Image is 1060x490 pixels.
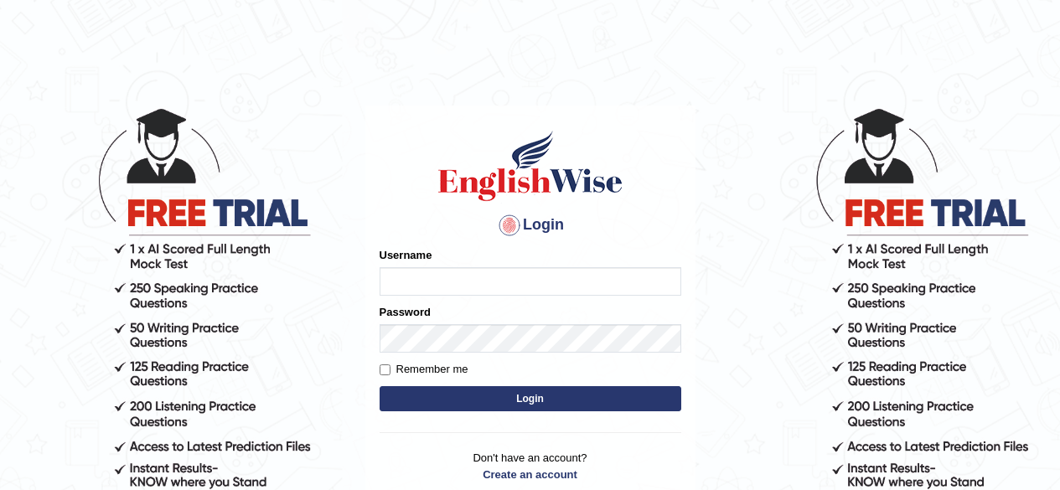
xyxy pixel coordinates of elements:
[380,467,681,482] a: Create an account
[380,364,390,375] input: Remember me
[435,128,626,204] img: Logo of English Wise sign in for intelligent practice with AI
[380,247,432,263] label: Username
[380,386,681,411] button: Login
[380,212,681,239] h4: Login
[380,304,431,320] label: Password
[380,361,468,378] label: Remember me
